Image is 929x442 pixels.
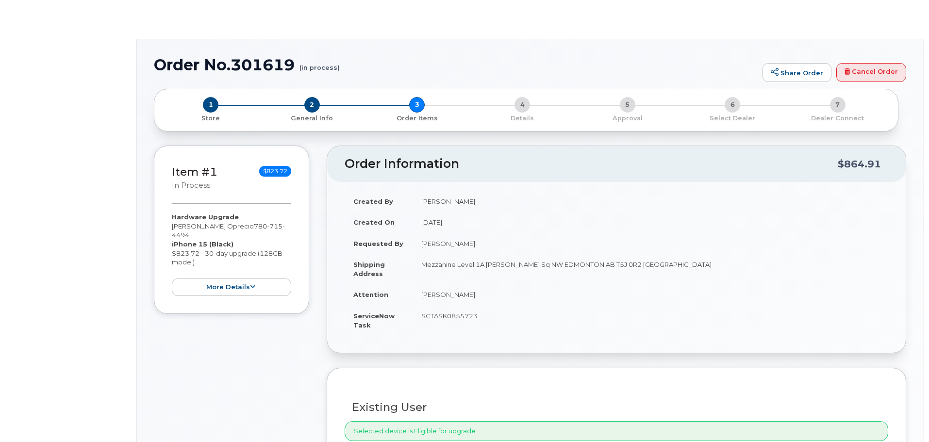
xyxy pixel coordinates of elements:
[259,166,291,177] span: $823.72
[353,261,385,278] strong: Shipping Address
[172,222,285,239] span: 4494
[413,212,888,233] td: [DATE]
[836,63,906,82] a: Cancel Order
[353,291,388,298] strong: Attention
[172,165,217,179] a: Item #1
[162,113,260,123] a: 1 Store
[260,113,365,123] a: 2 General Info
[172,222,285,239] span: 780
[353,312,395,329] strong: ServiceNow Task
[304,97,320,113] span: 2
[172,278,291,296] button: more details
[413,233,888,254] td: [PERSON_NAME]
[299,56,340,71] small: (in process)
[345,421,888,441] div: Selected device is Eligible for upgrade
[353,218,395,226] strong: Created On
[838,155,881,173] div: $864.91
[413,284,888,305] td: [PERSON_NAME]
[353,197,393,205] strong: Created By
[763,63,831,82] a: Share Order
[166,114,256,123] p: Store
[172,213,291,296] div: [PERSON_NAME] Oprecio $823.72 - 30-day upgrade (128GB model)
[413,254,888,284] td: Mezzanine Level 1A [PERSON_NAME] Sq NW EDMONTON AB T5J 0R2 [GEOGRAPHIC_DATA]
[353,240,403,247] strong: Requested By
[172,181,210,190] small: in process
[345,157,838,171] h2: Order Information
[267,222,282,230] span: 715
[264,114,361,123] p: General Info
[413,305,888,335] td: SCTASK0855723
[172,240,233,248] strong: iPhone 15 (Black)
[172,213,239,221] strong: Hardware Upgrade
[352,401,881,413] h3: Existing User
[154,56,758,73] h1: Order No.301619
[413,191,888,212] td: [PERSON_NAME]
[203,97,218,113] span: 1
